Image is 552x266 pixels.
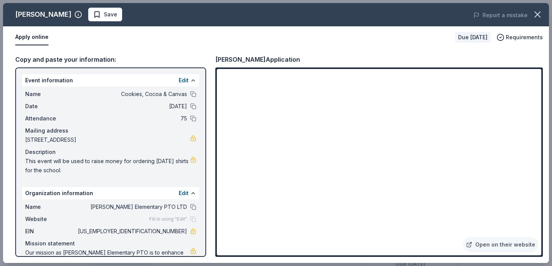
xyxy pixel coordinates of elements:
span: Website [25,215,76,224]
div: Organization information [22,187,199,199]
span: [DATE] [76,102,187,111]
span: Attendance [25,114,76,123]
div: Copy and paste your information: [15,54,206,64]
div: [PERSON_NAME] [15,8,71,21]
span: Date [25,102,76,111]
iframe: To enrich screen reader interactions, please activate Accessibility in Grammarly extension settings [217,69,541,255]
div: Event information [22,74,199,87]
span: This event will be used to raise money for ordering [DATE] shirts for the school. [25,157,190,175]
span: Name [25,202,76,212]
div: Due [DATE] [455,32,491,43]
button: Report a mistake [473,11,528,20]
button: Apply online [15,29,48,45]
div: Mission statement [25,239,196,248]
span: [PERSON_NAME] Elementary PTO LTD [76,202,187,212]
span: 75 [76,114,187,123]
span: [US_EMPLOYER_IDENTIFICATION_NUMBER] [76,227,187,236]
span: Name [25,90,76,99]
span: Fill in using "Edit" [149,216,187,222]
span: Cookies, Cocoa & Canvas [76,90,187,99]
a: Open on their website [463,237,538,252]
div: [PERSON_NAME] Application [215,54,300,64]
div: Description [25,147,196,157]
button: Edit [179,76,189,85]
button: Save [88,8,122,21]
span: Requirements [506,33,543,42]
button: Requirements [497,33,543,42]
button: Edit [179,189,189,198]
span: [STREET_ADDRESS] [25,135,190,144]
span: Save [104,10,117,19]
div: Mailing address [25,126,196,135]
span: EIN [25,227,76,236]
